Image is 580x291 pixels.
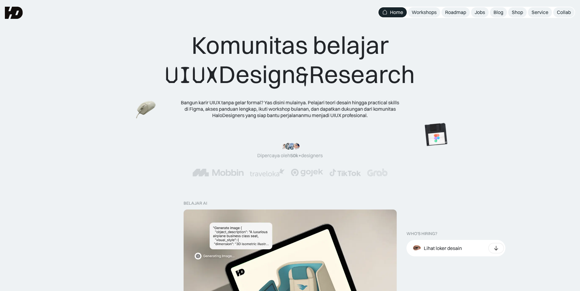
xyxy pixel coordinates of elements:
[553,7,575,17] a: Collab
[406,231,437,236] div: WHO’S HIRING?
[408,7,440,17] a: Workshops
[424,245,462,251] div: Lihat loker desain
[532,9,548,16] div: Service
[390,9,403,16] div: Home
[508,7,527,17] a: Shop
[181,99,400,118] div: Bangun karir UIUX tanpa gelar formal? Yas disini mulainya. Pelajari teori desain hingga practical...
[165,30,415,90] div: Komunitas belajar Design Research
[378,7,407,17] a: Home
[490,7,507,17] a: Blog
[471,7,489,17] a: Jobs
[445,9,466,16] div: Roadmap
[528,7,552,17] a: Service
[290,152,301,158] span: 50k+
[475,9,485,16] div: Jobs
[165,61,219,90] span: UIUX
[412,9,437,16] div: Workshops
[494,9,503,16] div: Blog
[512,9,523,16] div: Shop
[184,201,207,206] div: belajar ai
[441,7,470,17] a: Roadmap
[557,9,571,16] div: Collab
[257,152,323,159] div: Dipercaya oleh designers
[296,61,309,90] span: &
